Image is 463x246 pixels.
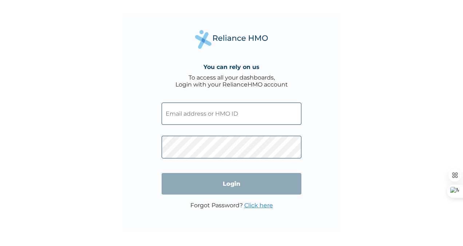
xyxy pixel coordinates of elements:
[190,202,273,209] p: Forgot Password?
[195,30,268,49] img: Reliance Health's Logo
[244,202,273,209] a: Click here
[162,103,301,125] input: Email address or HMO ID
[175,74,288,88] div: To access all your dashboards, Login with your RelianceHMO account
[203,64,260,70] h4: You can rely on us
[162,173,301,195] input: Login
